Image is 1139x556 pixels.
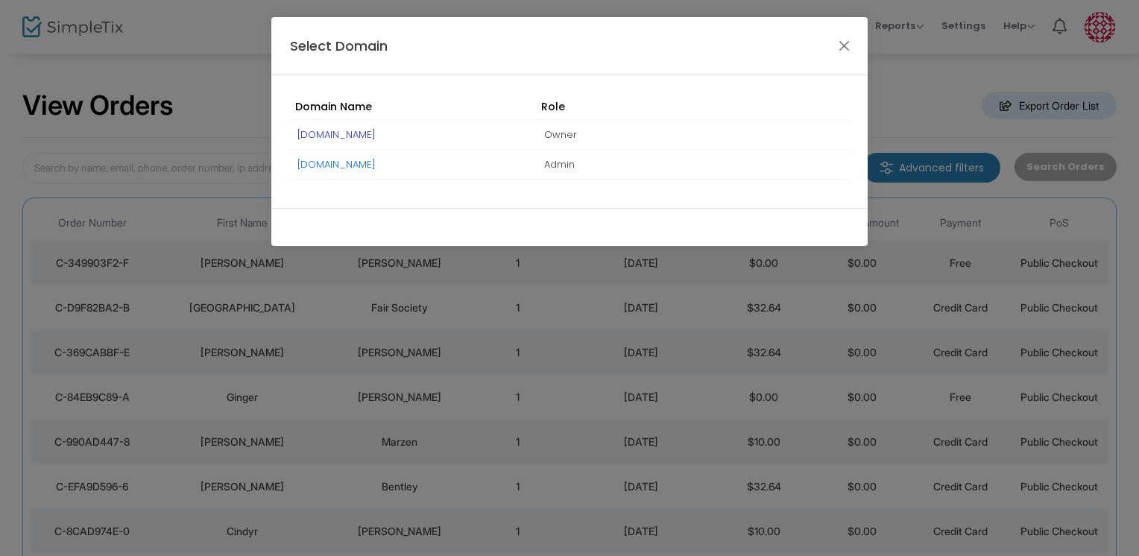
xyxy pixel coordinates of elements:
h4: Select Domain [290,36,388,56]
a: [DOMAIN_NAME] [297,127,376,142]
th: Role [537,94,849,120]
th: Domain Name [290,94,537,120]
span: Admin [544,148,575,180]
span: Owner [544,119,577,151]
a: [DOMAIN_NAME] [297,157,376,171]
button: Close [835,36,854,55]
